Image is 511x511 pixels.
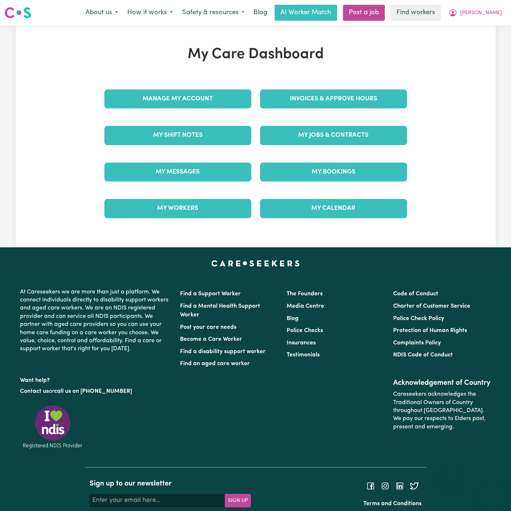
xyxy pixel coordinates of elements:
iframe: Button to launch messaging window [482,482,505,505]
a: My Calendar [260,199,407,218]
h1: My Care Dashboard [100,46,411,63]
button: How it works [123,5,177,20]
p: Careseekers acknowledges the Traditional Owners of Country throughout [GEOGRAPHIC_DATA]. We pay o... [393,387,491,434]
a: Find a disability support worker [180,349,266,355]
button: Subscribe [225,494,251,507]
a: The Founders [287,291,323,297]
button: Safety & resources [177,5,249,20]
a: Follow Careseekers on Facebook [366,483,375,488]
h2: Acknowledgement of Country [393,379,491,387]
a: Find an aged care worker [180,361,250,367]
a: Post your care needs [180,324,236,330]
a: Blog [249,5,272,21]
a: Media Centre [287,303,324,309]
a: Find workers [391,5,441,21]
a: My Jobs & Contracts [260,126,407,145]
a: Charter of Customer Service [393,303,470,309]
a: Follow Careseekers on LinkedIn [395,483,404,488]
h2: Sign up to our newsletter [89,479,251,488]
img: Registered NDIS provider [20,404,85,450]
a: call us on [PHONE_NUMBER] [54,388,132,394]
a: Insurances [287,340,316,346]
a: Protection of Human Rights [393,328,467,334]
a: Become a Care Worker [180,336,242,342]
a: My Bookings [260,163,407,181]
p: At Careseekers we are more than just a platform. We connect individuals directly to disability su... [20,285,171,356]
a: My Workers [104,199,251,218]
a: Complaints Policy [393,340,441,346]
img: Careseekers logo [4,6,31,19]
p: Want help? [20,374,171,384]
span: [PERSON_NAME] [460,9,502,17]
a: Blog [287,316,299,322]
a: Code of Conduct [393,291,438,297]
a: Manage My Account [104,89,251,108]
a: Terms and Conditions [363,501,422,507]
a: Testimonials [287,352,320,358]
a: Careseekers logo [4,4,31,21]
a: Invoices & Approve Hours [260,89,407,108]
a: Find a Mental Health Support Worker [180,303,260,318]
a: Careseekers home page [211,260,300,266]
a: Find a Support Worker [180,291,241,297]
p: or [20,384,171,398]
a: Police Check Policy [393,316,444,322]
input: Enter your email here... [89,494,225,507]
a: Follow Careseekers on Instagram [381,483,390,488]
a: My Shift Notes [104,126,251,145]
a: NDIS Code of Conduct [393,352,453,358]
button: My Account [444,5,507,20]
iframe: Close message [443,464,458,479]
a: Contact us [20,388,49,394]
a: Post a job [343,5,385,21]
button: About us [81,5,123,20]
a: Follow Careseekers on Twitter [410,483,419,488]
a: Police Checks [287,328,323,334]
a: AI Worker Match [275,5,337,21]
a: My Messages [104,163,251,181]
